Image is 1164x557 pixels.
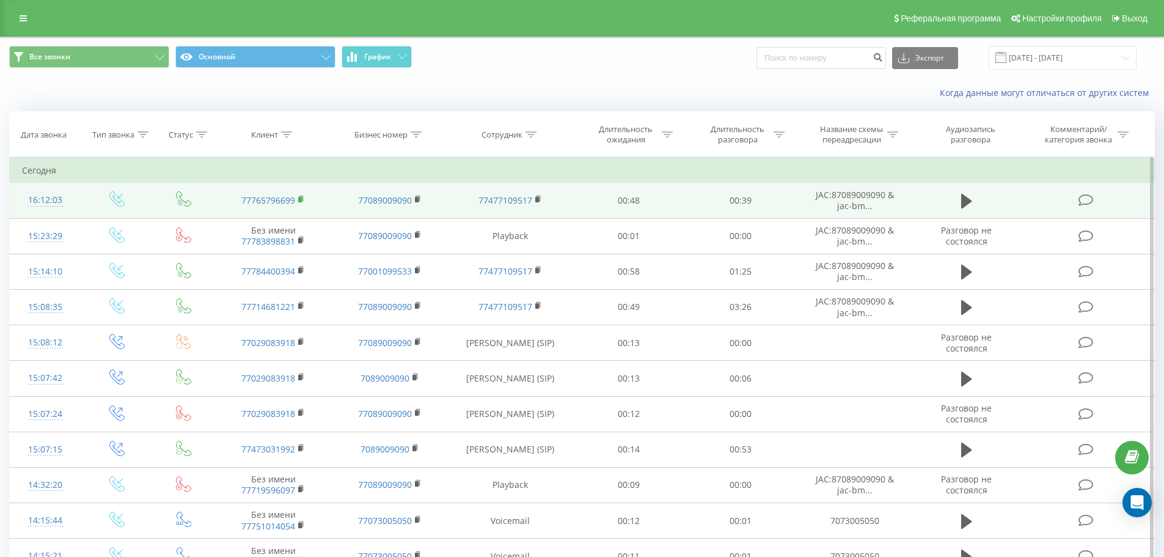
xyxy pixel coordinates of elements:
[941,402,992,425] span: Разговор не состоялся
[215,503,331,539] td: Без имени
[685,289,797,325] td: 03:26
[241,484,295,496] a: 77719596097
[685,396,797,432] td: 00:00
[573,396,685,432] td: 00:12
[22,438,69,462] div: 15:07:15
[169,130,193,140] div: Статус
[21,130,67,140] div: Дата звонка
[573,218,685,254] td: 00:01
[358,515,412,526] a: 77073005050
[241,408,295,419] a: 77029083918
[364,53,391,61] span: График
[573,361,685,396] td: 00:13
[241,372,295,384] a: 77029083918
[685,503,797,539] td: 00:01
[342,46,412,68] button: График
[9,46,169,68] button: Все звонки
[478,265,532,277] a: 77477109517
[448,396,573,432] td: [PERSON_NAME] (SIP)
[22,331,69,355] div: 15:08:12
[819,124,884,145] div: Название схемы переадресации
[361,372,409,384] a: 7089009090
[1022,13,1102,23] span: Настройки профиля
[573,467,685,503] td: 00:09
[92,130,134,140] div: Тип звонка
[892,47,958,69] button: Экспорт
[941,473,992,496] span: Разговор не состоялся
[354,130,408,140] div: Бизнес номер
[29,52,70,62] span: Все звонки
[1122,488,1152,517] div: Open Intercom Messenger
[593,124,659,145] div: Длительность ожидания
[22,473,69,497] div: 14:32:20
[358,479,412,490] a: 77089009090
[358,301,412,312] a: 77089009090
[796,503,912,539] td: 7073005050
[22,295,69,319] div: 15:08:35
[22,366,69,390] div: 15:07:42
[756,47,886,69] input: Поиск по номеру
[10,158,1155,183] td: Сегодня
[931,124,1010,145] div: Аудиозапись разговора
[448,503,573,539] td: Voicemail
[685,467,797,503] td: 00:00
[940,87,1155,98] a: Когда данные могут отличаться от других систем
[448,325,573,361] td: [PERSON_NAME] (SIP)
[22,402,69,426] div: 15:07:24
[685,432,797,467] td: 00:53
[175,46,335,68] button: Основной
[816,189,894,212] span: JAC:87089009090 & jac-bm...
[685,254,797,289] td: 01:25
[685,361,797,396] td: 00:06
[705,124,771,145] div: Длительность разговора
[816,473,894,496] span: JAC:87089009090 & jac-bm...
[215,467,331,503] td: Без имени
[685,183,797,218] td: 00:39
[1043,124,1115,145] div: Комментарий/категория звонка
[22,509,69,533] div: 14:15:44
[573,432,685,467] td: 00:14
[573,325,685,361] td: 00:13
[478,301,532,312] a: 77477109517
[941,224,992,247] span: Разговор не состоялся
[358,408,412,419] a: 77089009090
[573,503,685,539] td: 00:12
[448,467,573,503] td: Playback
[241,265,295,277] a: 77784400394
[251,130,278,140] div: Клиент
[573,183,685,218] td: 00:48
[448,218,573,254] td: Playback
[241,194,295,206] a: 77765796699
[241,235,295,247] a: 77783898831
[481,130,522,140] div: Сотрудник
[361,443,409,455] a: 7089009090
[685,325,797,361] td: 00:00
[22,260,69,284] div: 15:14:10
[22,224,69,248] div: 15:23:29
[241,301,295,312] a: 77714681221
[478,194,532,206] a: 77477109517
[215,218,331,254] td: Без имени
[1122,13,1148,23] span: Выход
[241,443,295,455] a: 77473031992
[448,432,573,467] td: [PERSON_NAME] (SIP)
[685,218,797,254] td: 00:00
[448,361,573,396] td: [PERSON_NAME] (SIP)
[358,230,412,242] a: 77089009090
[573,254,685,289] td: 00:58
[358,194,412,206] a: 77089009090
[22,188,69,212] div: 16:12:03
[573,289,685,325] td: 00:49
[816,224,894,247] span: JAC:87089009090 & jac-bm...
[358,337,412,349] a: 77089009090
[941,331,992,354] span: Разговор не состоялся
[241,337,295,349] a: 77029083918
[816,260,894,282] span: JAC:87089009090 & jac-bm...
[816,295,894,318] span: JAC:87089009090 & jac-bm...
[358,265,412,277] a: 77001099533
[241,520,295,532] a: 77751014054
[901,13,1001,23] span: Реферальная программа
